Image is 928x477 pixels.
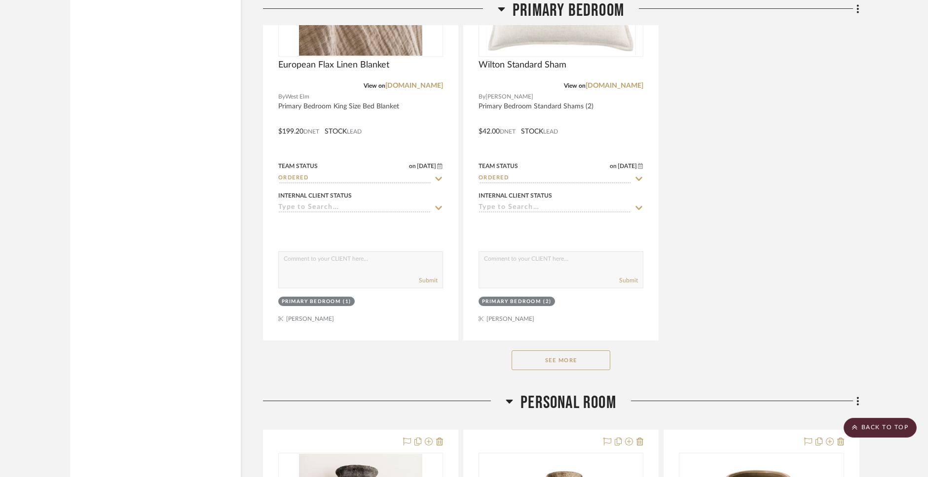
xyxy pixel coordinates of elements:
span: [PERSON_NAME] [485,92,533,102]
div: Primary Bedroom [482,298,541,306]
button: Submit [619,276,638,285]
input: Type to Search… [278,204,431,213]
input: Type to Search… [278,174,431,183]
div: Internal Client Status [479,191,552,200]
div: (2) [543,298,552,306]
span: on [610,163,617,169]
button: Submit [419,276,438,285]
a: [DOMAIN_NAME] [586,82,643,89]
div: Team Status [479,162,518,170]
span: European Flax Linen Blanket [278,60,389,70]
div: Team Status [278,162,318,170]
div: Primary Bedroom [282,298,341,306]
span: [DATE] [617,163,638,170]
span: on [409,163,416,169]
span: View on [364,83,385,89]
span: By [479,92,485,102]
span: Wilton Standard Sham [479,60,566,70]
input: Type to Search… [479,174,631,183]
span: By [278,92,285,102]
button: See More [512,350,610,370]
input: Type to Search… [479,204,631,213]
span: West Elm [285,92,309,102]
span: [DATE] [416,163,437,170]
span: View on [564,83,586,89]
span: Personal Room [520,392,616,413]
div: Internal Client Status [278,191,352,200]
div: (1) [343,298,351,306]
scroll-to-top-button: BACK TO TOP [844,418,917,438]
a: [DOMAIN_NAME] [385,82,443,89]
